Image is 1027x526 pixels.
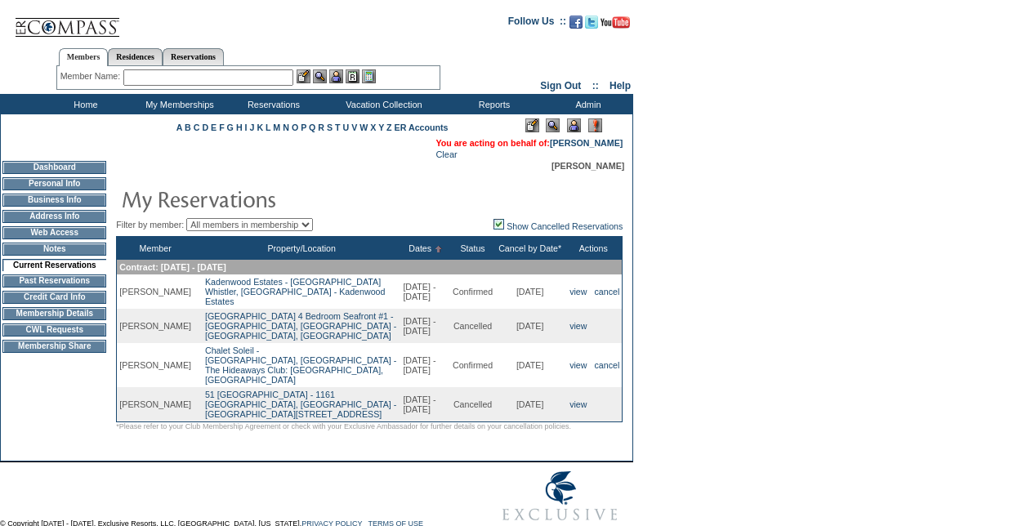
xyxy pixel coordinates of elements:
a: I [245,123,248,132]
a: Dates [409,243,431,253]
a: U [343,123,350,132]
a: Y [378,123,384,132]
a: Z [386,123,392,132]
td: Home [37,94,131,114]
img: Ascending [431,246,442,252]
a: L [266,123,270,132]
img: b_edit.gif [297,69,310,83]
img: Impersonate [567,118,581,132]
span: Contract: [DATE] - [DATE] [119,262,225,272]
img: Compass Home [14,4,120,38]
td: Address Info [2,210,106,223]
img: pgTtlMyReservations.gif [121,182,448,215]
td: [DATE] - [DATE] [400,309,450,343]
td: Membership Share [2,340,106,353]
td: [DATE] [495,387,565,422]
a: O [292,123,298,132]
a: Members [59,48,109,66]
td: Cancelled [450,387,495,422]
a: Follow us on Twitter [585,20,598,30]
a: Become our fan on Facebook [569,20,583,30]
td: Confirmed [450,274,495,309]
a: J [249,123,254,132]
td: [PERSON_NAME] [117,274,194,309]
a: Q [309,123,315,132]
td: Membership Details [2,307,106,320]
td: Reports [445,94,539,114]
img: Reservations [346,69,359,83]
a: Sign Out [540,80,581,91]
td: [DATE] [495,343,565,387]
a: Subscribe to our YouTube Channel [601,20,630,30]
a: G [227,123,234,132]
td: Notes [2,243,106,256]
td: [PERSON_NAME] [117,343,194,387]
a: ER Accounts [395,123,449,132]
a: view [569,321,587,331]
img: Impersonate [329,69,343,83]
td: [DATE] - [DATE] [400,387,450,422]
td: Follow Us :: [508,14,566,33]
a: cancel [595,360,620,370]
td: Current Reservations [2,259,106,271]
a: P [301,123,306,132]
a: B [185,123,191,132]
a: D [202,123,208,132]
span: *Please refer to your Club Membership Agreement or check with your Exclusive Ambassador for furth... [116,422,571,430]
td: [DATE] - [DATE] [400,274,450,309]
a: Reservations [163,48,224,65]
td: [DATE] [495,274,565,309]
td: Past Reservations [2,274,106,288]
td: Cancelled [450,309,495,343]
th: Actions [565,237,623,261]
a: cancel [595,287,620,296]
div: Member Name: [60,69,123,83]
img: Subscribe to our YouTube Channel [601,16,630,29]
a: E [211,123,217,132]
a: Show Cancelled Reservations [493,221,623,231]
a: M [273,123,280,132]
a: C [194,123,200,132]
a: view [569,287,587,296]
img: Edit Mode [525,118,539,132]
a: Clear [435,149,457,159]
a: Kadenwood Estates - [GEOGRAPHIC_DATA]Whistler, [GEOGRAPHIC_DATA] - Kadenwood Estates [205,277,386,306]
a: K [257,123,263,132]
a: Chalet Soleil -[GEOGRAPHIC_DATA], [GEOGRAPHIC_DATA] - The Hideaways Club: [GEOGRAPHIC_DATA], [GEO... [205,345,396,385]
a: Residences [108,48,163,65]
a: X [370,123,376,132]
a: Help [610,80,631,91]
span: You are acting on behalf of: [435,138,623,148]
span: :: [592,80,599,91]
td: Business Info [2,194,106,207]
span: [PERSON_NAME] [551,161,624,171]
a: [PERSON_NAME] [550,138,623,148]
td: [PERSON_NAME] [117,309,194,343]
img: Become our fan on Facebook [569,16,583,29]
a: T [335,123,341,132]
td: [PERSON_NAME] [117,387,194,422]
td: Personal Info [2,177,106,190]
img: View [313,69,327,83]
a: W [359,123,368,132]
a: A [176,123,182,132]
img: chk_on.JPG [493,219,504,230]
a: S [327,123,333,132]
td: [DATE] - [DATE] [400,343,450,387]
td: Dashboard [2,161,106,174]
a: view [569,360,587,370]
a: R [318,123,324,132]
img: b_calculator.gif [362,69,376,83]
td: Reservations [225,94,319,114]
td: Vacation Collection [319,94,445,114]
img: View Mode [546,118,560,132]
a: H [236,123,243,132]
td: CWL Requests [2,323,106,337]
a: N [283,123,289,132]
td: My Memberships [131,94,225,114]
span: Filter by member: [116,220,184,230]
a: view [569,399,587,409]
img: Follow us on Twitter [585,16,598,29]
a: Status [460,243,484,253]
a: Property/Location [267,243,336,253]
